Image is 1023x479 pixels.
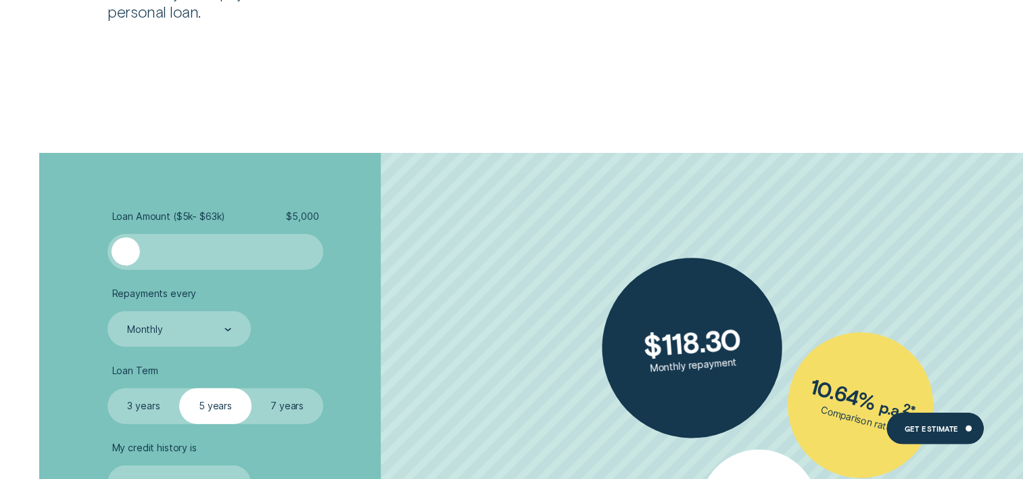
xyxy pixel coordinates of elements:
[286,210,318,223] span: $ 5,000
[112,210,226,223] span: Loan Amount ( $5k - $63k )
[108,388,179,424] label: 3 years
[112,288,197,300] span: Repayments every
[127,323,163,336] div: Monthly
[112,442,197,454] span: My credit history is
[179,388,251,424] label: 5 years
[252,388,323,424] label: 7 years
[112,365,159,377] span: Loan Term
[886,413,984,445] a: Get Estimate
